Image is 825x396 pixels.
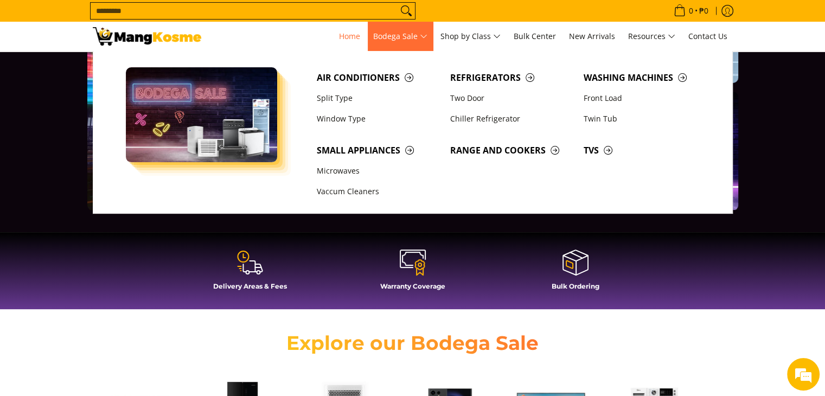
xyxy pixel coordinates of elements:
[440,30,501,43] span: Shop by Class
[174,282,326,290] h4: Delivery Areas & Fees
[317,71,439,85] span: Air Conditioners
[628,30,675,43] span: Resources
[687,7,695,15] span: 0
[339,31,360,41] span: Home
[368,22,433,51] a: Bodega Sale
[311,182,445,202] a: Vaccum Cleaners
[445,67,578,88] a: Refrigerators
[578,140,712,161] a: TVs
[445,108,578,129] a: Chiller Refrigerator
[514,31,556,41] span: Bulk Center
[317,144,439,157] span: Small Appliances
[450,71,573,85] span: Refrigerators
[688,31,727,41] span: Contact Us
[670,5,712,17] span: •
[174,248,326,298] a: Delivery Areas & Fees
[569,31,615,41] span: New Arrivals
[500,248,651,298] a: Bulk Ordering
[212,22,733,51] nav: Main Menu
[445,140,578,161] a: Range and Cookers
[311,67,445,88] a: Air Conditioners
[584,144,706,157] span: TVs
[623,22,681,51] a: Resources
[255,331,570,355] h2: Explore our Bodega Sale
[311,108,445,129] a: Window Type
[564,22,621,51] a: New Arrivals
[126,67,278,162] img: Bodega Sale
[398,3,415,19] button: Search
[334,22,366,51] a: Home
[578,88,712,108] a: Front Load
[500,282,651,290] h4: Bulk Ordering
[337,282,489,290] h4: Warranty Coverage
[311,88,445,108] a: Split Type
[578,67,712,88] a: Washing Machines
[311,140,445,161] a: Small Appliances
[93,27,201,46] img: Mang Kosme: Your Home Appliances Warehouse Sale Partner!
[683,22,733,51] a: Contact Us
[450,144,573,157] span: Range and Cookers
[508,22,561,51] a: Bulk Center
[578,108,712,129] a: Twin Tub
[445,88,578,108] a: Two Door
[337,248,489,298] a: Warranty Coverage
[584,71,706,85] span: Washing Machines
[311,161,445,181] a: Microwaves
[373,30,427,43] span: Bodega Sale
[435,22,506,51] a: Shop by Class
[698,7,710,15] span: ₱0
